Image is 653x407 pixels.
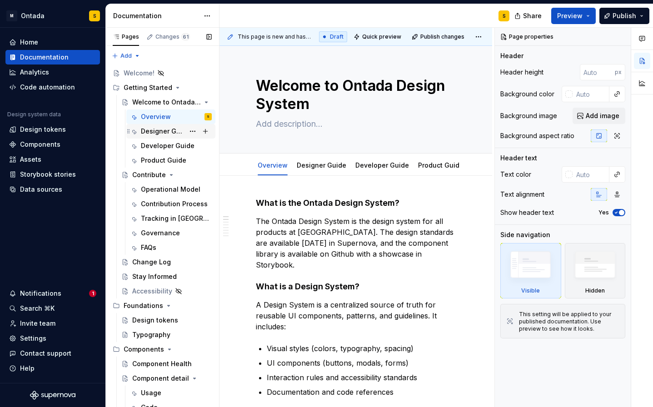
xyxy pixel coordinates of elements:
input: Auto [580,64,615,80]
div: Welcome! [124,69,155,78]
div: Developer Guide [141,141,194,150]
a: Designer Guide [297,161,346,169]
div: Assets [20,155,41,164]
a: OverviewS [126,109,215,124]
button: MOntadaS [2,6,104,25]
div: Component Health [132,359,192,368]
span: Add [120,52,132,60]
div: Documentation [113,11,199,20]
button: Add image [573,108,625,124]
a: Welcome! [109,66,215,80]
div: Design tokens [20,125,66,134]
div: S [207,112,209,121]
a: Storybook stories [5,167,100,182]
div: Notifications [20,289,61,298]
div: Component detail [132,374,189,383]
button: Add [109,50,143,62]
button: Preview [551,8,596,24]
div: Accessibility [132,287,172,296]
div: Contribution Process [141,199,208,208]
a: Component Health [118,357,215,371]
div: S [503,12,506,20]
div: Ontada [21,11,45,20]
div: Overview [254,155,291,174]
div: Documentation [20,53,69,62]
div: Background image [500,111,557,120]
a: Contribute [118,168,215,182]
div: Home [20,38,38,47]
a: Component detail [118,371,215,386]
div: Product Guide [414,155,467,174]
a: Operational Model [126,182,215,197]
div: Search ⌘K [20,304,55,313]
div: Header [500,51,523,60]
div: Contribute [132,170,166,179]
label: Yes [598,209,609,216]
a: Product Guide [418,161,464,169]
svg: Supernova Logo [30,391,75,400]
button: Help [5,361,100,376]
div: Components [124,345,164,354]
a: Home [5,35,100,50]
a: Accessibility [118,284,215,298]
div: Header height [500,68,543,77]
div: Settings [20,334,46,343]
div: Change Log [132,258,171,267]
div: Design system data [7,111,61,118]
button: Contact support [5,346,100,361]
p: Documentation and code references [267,387,456,397]
span: Draft [330,33,344,40]
p: UI components (buttons, modals, forms) [267,357,456,368]
div: Pages [113,33,139,40]
div: Header text [500,154,537,163]
div: Usage [141,388,161,397]
div: Welcome to Ontada Design System [132,98,201,107]
a: Developer Guide [355,161,409,169]
div: Storybook stories [20,170,76,179]
div: Visible [521,287,540,294]
a: Contribution Process [126,197,215,211]
div: Typography [132,330,170,339]
a: Components [5,137,100,152]
div: Background aspect ratio [500,131,574,140]
a: Designer Guide [126,124,215,139]
div: Operational Model [141,185,200,194]
a: Settings [5,331,100,346]
a: Tracking in [GEOGRAPHIC_DATA] [126,211,215,226]
div: Background color [500,89,554,99]
a: FAQs [126,240,215,255]
a: Typography [118,328,215,342]
div: Visible [500,243,561,298]
div: Designer Guide [141,127,184,136]
div: Foundations [124,301,163,310]
span: Add image [586,111,619,120]
p: px [615,69,622,76]
div: Analytics [20,68,49,77]
button: Quick preview [351,30,405,43]
a: Stay Informed [118,269,215,284]
a: Usage [126,386,215,400]
span: Publish changes [420,33,464,40]
div: Designer Guide [293,155,350,174]
span: Publish [613,11,636,20]
span: This page is new and has not been published yet. [238,33,312,40]
div: Changes [155,33,190,40]
button: Search ⌘K [5,301,100,316]
textarea: Welcome to Ontada Design System [254,75,454,115]
div: Text color [500,170,531,179]
button: Notifications1 [5,286,100,301]
a: Invite team [5,316,100,331]
h4: What is the Ontada Design System? [256,198,456,208]
div: Governance [141,228,180,238]
a: Governance [126,226,215,240]
div: Data sources [20,185,62,194]
button: Publish [599,8,649,24]
div: Contact support [20,349,71,358]
span: 61 [181,33,190,40]
div: Product Guide [141,156,186,165]
input: Auto [573,86,609,102]
div: Foundations [109,298,215,313]
div: Tracking in [GEOGRAPHIC_DATA] [141,214,210,223]
a: Overview [258,161,288,169]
